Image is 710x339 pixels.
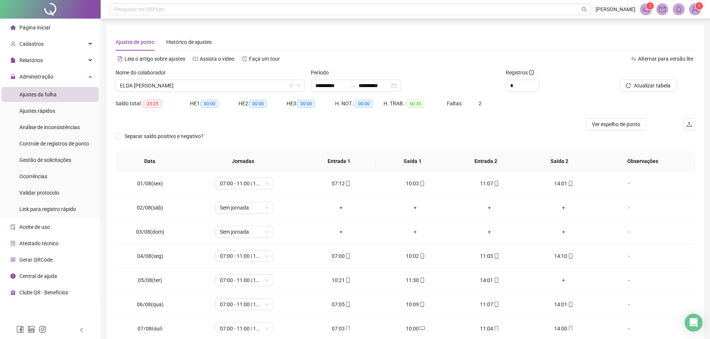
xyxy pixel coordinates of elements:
[607,300,651,308] div: -
[458,324,521,333] div: 11:04
[533,324,595,333] div: 14:00
[10,290,16,295] span: gift
[458,204,521,212] div: +
[586,118,646,130] button: Ver espelho de ponto
[533,228,595,236] div: +
[242,56,247,61] span: history
[10,74,16,79] span: lock
[634,81,670,90] span: Atualizar tabela
[166,39,212,45] span: Histórico de ajustes
[533,276,595,284] div: +
[19,206,76,212] span: Link para registro rápido
[16,326,24,333] span: facebook
[310,324,372,333] div: 07:03
[458,300,521,308] div: 11:07
[567,181,573,186] span: mobile
[19,41,44,47] span: Cadastros
[249,56,280,62] span: Faça um tour
[116,99,190,108] div: Saldo total:
[10,41,16,47] span: user-add
[533,179,595,188] div: 14:01
[685,314,703,332] div: Open Intercom Messenger
[137,180,163,186] span: 01/08(sex)
[79,327,84,333] span: left
[384,300,446,308] div: 10:09
[19,57,43,63] span: Relatórios
[19,141,89,147] span: Controle de registros de ponto
[581,7,587,12] span: search
[419,253,425,259] span: mobile
[143,100,161,108] span: -23:25
[220,323,269,334] span: 07:00 - 11:00 | 12:00 - 14:00
[116,151,184,172] th: Data
[533,252,595,260] div: 14:10
[28,326,35,333] span: linkedin
[376,151,449,172] th: Saída 1
[419,326,425,331] span: desktop
[19,92,57,97] span: Ajustes da folha
[638,56,693,62] span: Alternar para versão lite
[10,58,16,63] span: file
[458,252,521,260] div: 11:03
[10,257,16,262] span: qrcode
[124,56,185,62] span: Leia o artigo sobre ajustes
[138,277,162,283] span: 05/08(ter)
[643,6,649,13] span: notification
[116,39,154,45] span: Ajustes de ponto
[649,3,651,9] span: 1
[220,226,269,237] span: Sem jornada
[384,324,446,333] div: 10:00
[220,250,269,262] span: 07:00 - 11:00 | 12:00 - 14:00
[220,202,269,213] span: Sem jornada
[458,228,521,236] div: +
[19,290,68,295] span: Clube QR - Beneficios
[19,108,55,114] span: Ajustes rápidos
[10,274,16,279] span: info-circle
[10,25,16,30] span: home
[137,205,163,211] span: 02/08(sáb)
[493,302,499,307] span: mobile
[122,132,206,140] span: Separar saldo positivo e negativo?
[184,151,302,172] th: Jornadas
[607,324,651,333] div: -
[449,151,523,172] th: Entrada 2
[529,70,534,75] span: info-circle
[220,275,269,286] span: 07:00 - 11:00 | 12:00 - 14:00
[345,326,351,331] span: mobile
[310,276,372,284] div: 10:21
[287,99,335,108] div: HE 3:
[297,100,315,108] span: 00:00
[138,326,162,332] span: 07/08(qui)
[384,228,446,236] div: +
[193,56,198,61] span: youtube
[220,299,269,310] span: 07:00 - 11:00 | 12:00 - 14:00
[620,80,676,92] button: Atualizar tabela
[201,100,218,108] span: 00:00
[239,99,287,108] div: HE 2:
[311,68,334,77] label: Período
[345,253,351,259] span: mobile
[596,151,690,172] th: Observações
[631,56,636,61] span: swap
[493,181,499,186] span: mobile
[407,100,424,108] span: 60:35
[384,252,446,260] div: 10:02
[335,99,384,108] div: H. NOT.:
[607,252,651,260] div: -
[19,224,50,230] span: Aceite de uso
[296,83,301,88] span: down
[479,100,482,106] span: 2
[447,100,464,106] span: Faltas:
[350,83,356,89] span: swap-right
[19,257,53,263] span: Gerar QRCode
[249,100,267,108] span: 00:00
[592,120,640,128] span: Ver espelho de ponto
[506,68,534,77] span: Registros
[137,253,163,259] span: 04/08(seg)
[384,99,447,108] div: H. TRAB.:
[675,6,682,13] span: bell
[567,302,573,307] span: mobile
[19,173,47,179] span: Ocorrências
[602,157,684,165] span: Observações
[523,151,596,172] th: Saída 2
